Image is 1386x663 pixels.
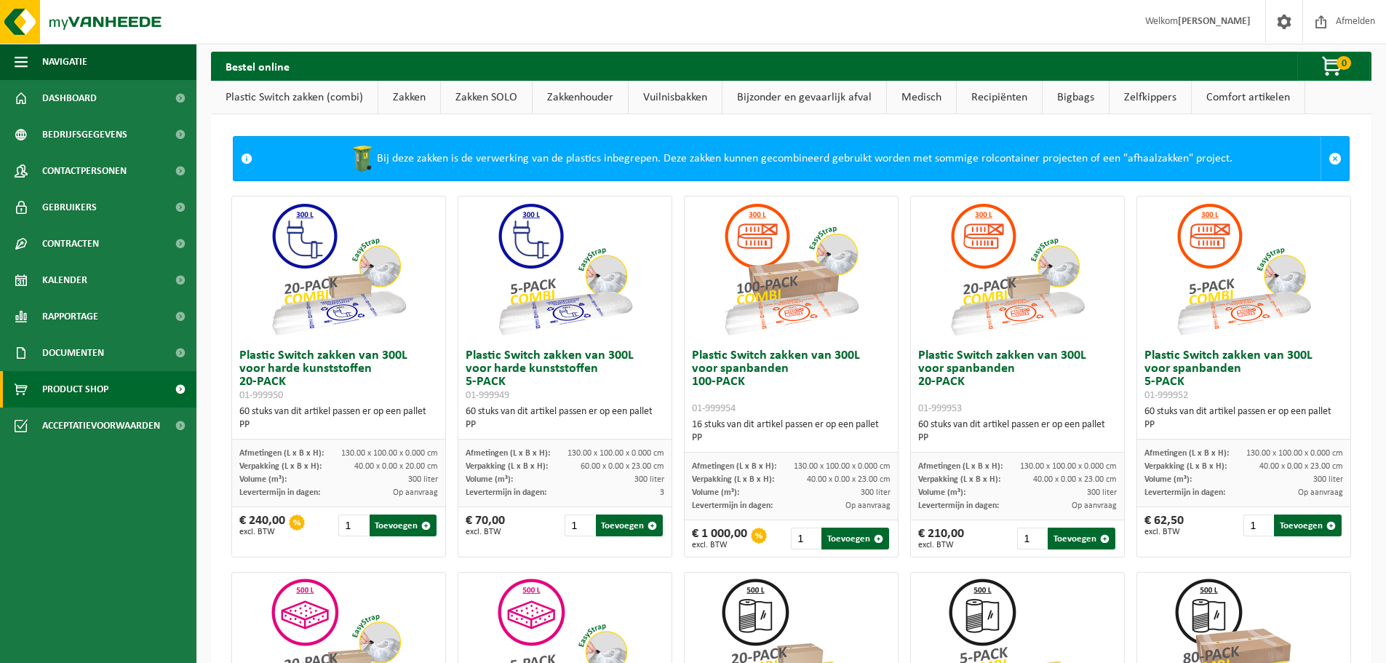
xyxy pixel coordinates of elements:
span: excl. BTW [1144,528,1184,536]
a: Plastic Switch zakken (combi) [211,81,378,114]
div: 60 stuks van dit artikel passen er op een pallet [918,418,1117,445]
div: Bij deze zakken is de verwerking van de plastics inbegrepen. Deze zakken kunnen gecombineerd gebr... [260,137,1321,180]
span: 300 liter [861,488,891,497]
span: Levertermijn in dagen: [918,501,999,510]
span: Op aanvraag [845,501,891,510]
span: 130.00 x 100.00 x 0.000 cm [341,449,438,458]
span: Afmetingen (L x B x H): [466,449,550,458]
h3: Plastic Switch zakken van 300L voor spanbanden 100-PACK [692,349,891,415]
span: 300 liter [408,475,438,484]
span: 300 liter [1087,488,1117,497]
span: Documenten [42,335,104,371]
span: 40.00 x 0.00 x 23.00 cm [1259,462,1343,471]
h3: Plastic Switch zakken van 300L voor spanbanden 5-PACK [1144,349,1343,402]
div: 60 stuks van dit artikel passen er op een pallet [1144,405,1343,432]
div: PP [1144,418,1343,432]
span: Volume (m³): [466,475,513,484]
div: PP [466,418,664,432]
button: Toevoegen [370,515,437,536]
span: Afmetingen (L x B x H): [692,462,776,471]
h3: Plastic Switch zakken van 300L voor spanbanden 20-PACK [918,349,1117,415]
a: Zakken SOLO [441,81,532,114]
button: Toevoegen [596,515,664,536]
span: 3 [660,488,664,497]
a: Sluit melding [1321,137,1349,180]
span: excl. BTW [239,528,285,536]
a: Vuilnisbakken [629,81,722,114]
span: excl. BTW [466,528,505,536]
span: excl. BTW [918,541,964,549]
span: 300 liter [1313,475,1343,484]
span: Volume (m³): [239,475,287,484]
div: € 62,50 [1144,515,1184,536]
span: Volume (m³): [692,488,739,497]
span: 60.00 x 0.00 x 23.00 cm [581,462,664,471]
span: Kalender [42,262,87,298]
div: PP [918,432,1117,445]
a: Zelfkippers [1110,81,1191,114]
span: Afmetingen (L x B x H): [918,462,1003,471]
img: 01-999950 [266,196,411,342]
span: Op aanvraag [1072,501,1117,510]
span: 40.00 x 0.00 x 23.00 cm [1033,475,1117,484]
span: 0 [1337,56,1351,70]
div: 16 stuks van dit artikel passen er op een pallet [692,418,891,445]
span: 130.00 x 100.00 x 0.000 cm [794,462,891,471]
span: Levertermijn in dagen: [692,501,773,510]
span: 300 liter [634,475,664,484]
span: Dashboard [42,80,97,116]
span: Levertermijn in dagen: [239,488,320,497]
span: Op aanvraag [393,488,438,497]
div: € 210,00 [918,528,964,549]
span: Afmetingen (L x B x H): [239,449,324,458]
img: 01-999949 [492,196,637,342]
img: 01-999953 [944,196,1090,342]
span: 130.00 x 100.00 x 0.000 cm [567,449,664,458]
a: Comfort artikelen [1192,81,1305,114]
span: 01-999950 [239,390,283,401]
h3: Plastic Switch zakken van 300L voor harde kunststoffen 20-PACK [239,349,438,402]
h2: Bestel online [211,52,304,80]
span: Product Shop [42,371,108,408]
div: € 70,00 [466,515,505,536]
div: 60 stuks van dit artikel passen er op een pallet [239,405,438,432]
span: 40.00 x 0.00 x 23.00 cm [807,475,891,484]
a: Zakken [378,81,440,114]
span: Levertermijn in dagen: [466,488,546,497]
span: Contracten [42,226,99,262]
span: Rapportage [42,298,98,335]
div: PP [692,432,891,445]
span: Navigatie [42,44,87,80]
input: 1 [791,528,820,549]
span: 01-999953 [918,403,962,414]
div: € 1 000,00 [692,528,747,549]
span: 01-999949 [466,390,509,401]
a: Zakkenhouder [533,81,628,114]
div: 60 stuks van dit artikel passen er op een pallet [466,405,664,432]
button: 0 [1297,52,1370,81]
a: Bigbags [1043,81,1109,114]
span: Afmetingen (L x B x H): [1144,449,1229,458]
img: 01-999952 [1171,196,1316,342]
span: 130.00 x 100.00 x 0.000 cm [1020,462,1117,471]
span: Levertermijn in dagen: [1144,488,1225,497]
span: Verpakking (L x B x H): [918,475,1000,484]
div: PP [239,418,438,432]
span: Verpakking (L x B x H): [466,462,548,471]
span: Verpakking (L x B x H): [1144,462,1227,471]
span: 130.00 x 100.00 x 0.000 cm [1246,449,1343,458]
input: 1 [565,515,594,536]
span: excl. BTW [692,541,747,549]
span: Verpakking (L x B x H): [692,475,774,484]
strong: [PERSON_NAME] [1178,16,1251,27]
input: 1 [1243,515,1273,536]
span: Contactpersonen [42,153,127,189]
div: € 240,00 [239,515,285,536]
span: Acceptatievoorwaarden [42,408,160,444]
span: Volume (m³): [918,488,965,497]
button: Toevoegen [1274,515,1342,536]
span: 01-999954 [692,403,736,414]
input: 1 [338,515,367,536]
span: 40.00 x 0.00 x 20.00 cm [354,462,438,471]
img: 01-999954 [718,196,864,342]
